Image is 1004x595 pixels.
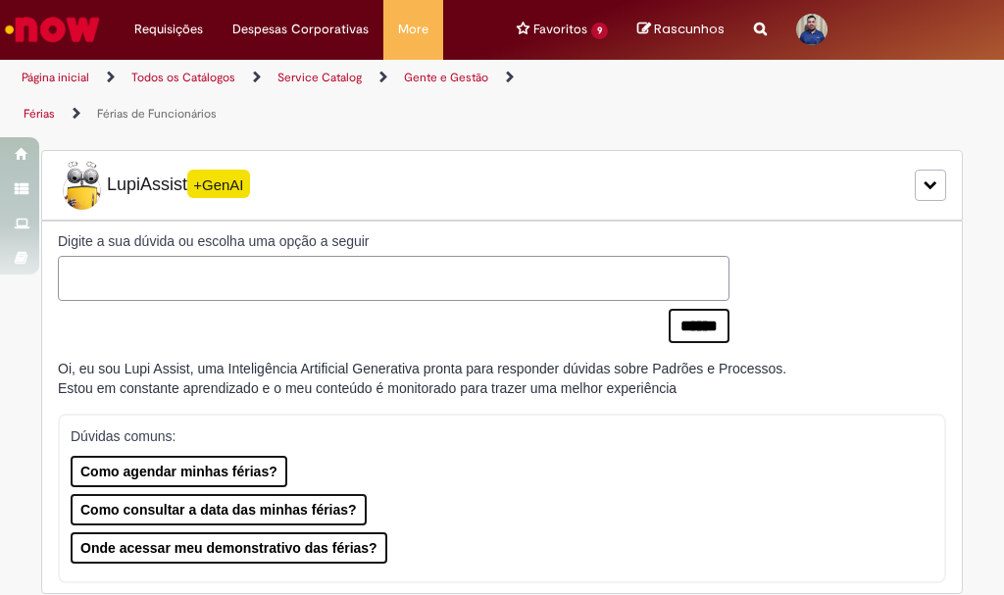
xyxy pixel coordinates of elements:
span: +GenAI [187,170,250,198]
button: Como consultar a data das minhas férias? [71,494,367,525]
a: Gente e Gestão [404,70,488,85]
div: Oi, eu sou Lupi Assist, uma Inteligência Artificial Generativa pronta para responder dúvidas sobr... [58,359,786,398]
span: More [398,20,428,39]
button: Onde acessar meu demonstrativo das férias? [71,532,387,564]
div: LupiLupiAssist+GenAI [41,150,963,221]
ul: Trilhas de página [15,60,571,132]
span: Rascunhos [654,20,725,38]
label: Digite a sua dúvida ou escolha uma opção a seguir [58,231,729,251]
a: Férias de Funcionários [97,106,217,122]
span: Despesas Corporativas [232,20,369,39]
span: Requisições [134,20,203,39]
p: Dúvidas comuns: [71,426,925,446]
span: LupiAssist [58,161,250,210]
a: Férias [24,106,55,122]
span: 9 [591,23,608,39]
a: Todos os Catálogos [131,70,235,85]
span: Favoritos [533,20,587,39]
button: Como agendar minhas férias? [71,456,287,487]
a: No momento, sua lista de rascunhos tem 0 Itens [637,20,725,38]
img: Lupi [58,161,107,210]
img: ServiceNow [2,10,103,49]
a: Página inicial [22,70,89,85]
a: Service Catalog [277,70,362,85]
